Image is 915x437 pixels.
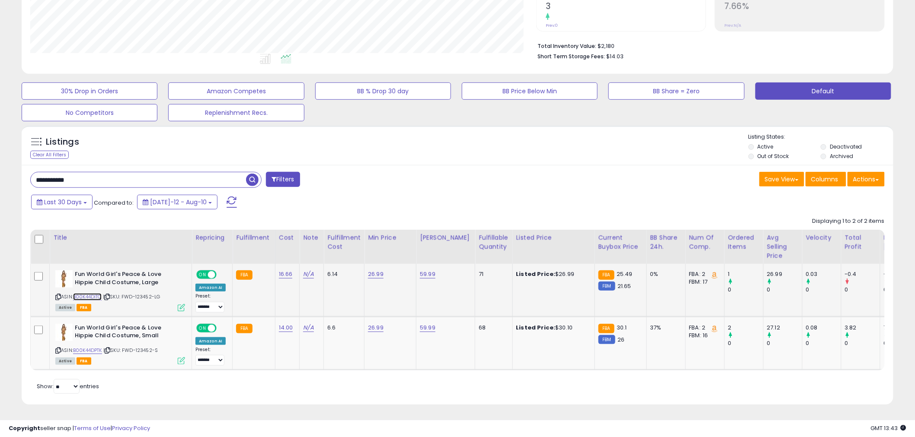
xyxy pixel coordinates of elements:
b: Listed Price: [516,270,556,278]
span: | SKU: FWD-123452-S [103,347,158,354]
div: Avg Selling Price [767,233,799,260]
div: Fulfillment [236,233,271,242]
div: Fulfillment Cost [327,233,361,251]
div: FBA: 2 [689,324,718,332]
div: 71 [479,270,505,278]
div: 0 [806,339,841,347]
span: FBA [77,304,91,311]
span: ON [197,271,208,279]
label: Archived [830,152,853,160]
div: 2 [728,324,763,332]
button: 30% Drop in Orders [22,82,157,100]
button: Columns [806,172,846,187]
small: Prev: 0 [546,23,558,28]
div: 68 [479,324,505,332]
div: Min Price [368,233,413,242]
small: FBA [236,324,252,333]
span: 21.65 [617,282,631,290]
span: All listings currently available for purchase on Amazon [55,304,75,311]
div: Velocity [806,233,838,242]
div: 6.6 [327,324,358,332]
span: 30.1 [617,323,627,332]
div: Preset: [195,293,226,313]
div: 37% [650,324,679,332]
div: FBM: 16 [689,332,718,339]
div: Clear All Filters [30,151,69,159]
a: 59.99 [420,323,435,332]
small: FBM [598,335,615,344]
div: 0 [728,339,763,347]
span: ON [197,324,208,332]
div: Num of Comp. [689,233,721,251]
div: Amazon AI [195,337,226,345]
div: FBM: 17 [689,278,718,286]
span: OFF [215,271,229,279]
span: Compared to: [94,199,134,207]
div: Current Buybox Price [598,233,643,251]
div: seller snap | | [9,424,150,433]
button: [DATE]-12 - Aug-10 [137,195,218,209]
a: 26.99 [368,270,384,279]
small: Prev: N/A [724,23,741,28]
span: $14.03 [606,52,624,60]
a: N/A [303,323,314,332]
div: 0 [806,286,841,294]
div: 0 [767,339,802,347]
div: 6.14 [327,270,358,278]
span: FBA [77,358,91,365]
button: Save View [759,172,804,187]
span: 26 [617,336,624,344]
button: BB Share = Zero [608,82,744,100]
div: 3.82 [845,324,880,332]
span: Columns [811,175,838,184]
span: OFF [215,324,229,332]
a: 59.99 [420,270,435,279]
div: FBA: 2 [689,270,718,278]
div: ASIN: [55,324,185,364]
div: Repricing [195,233,229,242]
span: All listings currently available for purchase on Amazon [55,358,75,365]
img: 41Nqzagg19L._SL40_.jpg [55,324,73,341]
span: Last 30 Days [44,198,82,206]
strong: Copyright [9,424,40,432]
div: Ordered Items [728,233,760,251]
b: Listed Price: [516,323,556,332]
div: 1 [728,270,763,278]
a: 16.66 [279,270,293,279]
small: FBM [598,282,615,291]
div: 0 [845,286,880,294]
div: $30.10 [516,324,588,332]
div: [PERSON_NAME] [420,233,471,242]
button: No Competitors [22,104,157,121]
span: Show: entries [37,382,99,390]
small: FBA [598,324,614,333]
button: Filters [266,172,300,187]
small: FBA [598,270,614,280]
button: Default [755,82,891,100]
li: $2,180 [537,40,878,51]
h2: 7.66% [724,1,884,13]
h2: 3 [546,1,706,13]
div: Listed Price [516,233,591,242]
a: 26.99 [368,323,384,332]
div: 0 [845,339,880,347]
span: 25.49 [617,270,633,278]
button: Actions [848,172,885,187]
div: 0 [767,286,802,294]
button: BB % Drop 30 day [315,82,451,100]
b: Short Term Storage Fees: [537,53,605,60]
span: | SKU: FWD-123452-LG [103,293,160,300]
label: Out of Stock [758,152,789,160]
div: 0% [650,270,679,278]
div: Cost [279,233,296,242]
button: Amazon Competes [168,82,304,100]
p: Listing States: [749,133,893,141]
div: Preset: [195,347,226,366]
a: Terms of Use [74,424,111,432]
button: BB Price Below Min [462,82,598,100]
div: 0 [728,286,763,294]
h5: Listings [46,136,79,148]
button: Last 30 Days [31,195,93,209]
span: [DATE]-12 - Aug-10 [150,198,207,206]
div: Note [303,233,320,242]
